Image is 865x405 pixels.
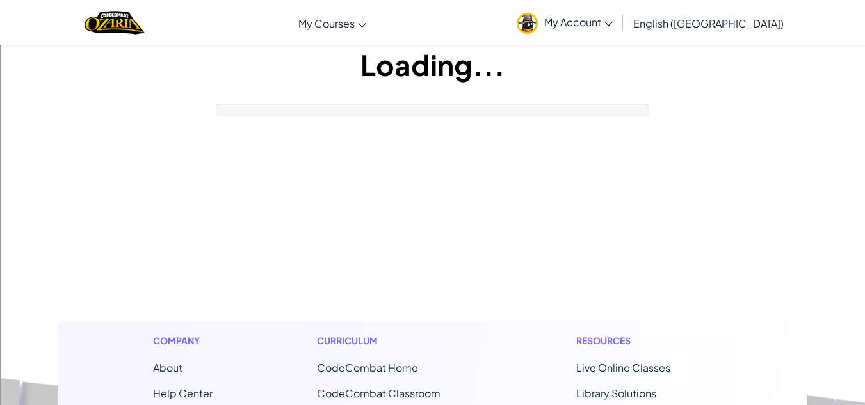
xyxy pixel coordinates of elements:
[85,10,144,36] a: Ozaria by CodeCombat logo
[85,10,144,36] img: Home
[510,3,619,43] a: My Account
[633,17,784,30] span: English ([GEOGRAPHIC_DATA])
[298,17,355,30] span: My Courses
[517,13,538,34] img: avatar
[544,15,613,29] span: My Account
[627,6,790,40] a: English ([GEOGRAPHIC_DATA])
[292,6,373,40] a: My Courses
